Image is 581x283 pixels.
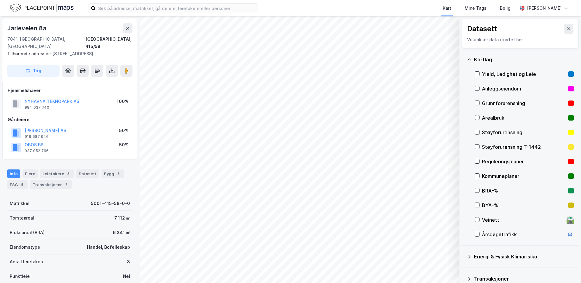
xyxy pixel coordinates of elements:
[40,169,74,178] div: Leietakere
[482,231,564,238] div: Årsdøgntrafikk
[85,36,132,50] div: [GEOGRAPHIC_DATA], 415/58
[482,100,566,107] div: Grunnforurensning
[10,214,34,222] div: Tomteareal
[8,116,132,123] div: Gårdeiere
[482,202,566,209] div: BYA–%
[482,172,566,180] div: Kommuneplaner
[101,169,124,178] div: Bygg
[482,129,566,136] div: Støyforurensning
[25,134,49,139] div: 919 587 946
[117,98,129,105] div: 100%
[482,158,566,165] div: Reguleringsplaner
[127,258,130,265] div: 3
[482,85,566,92] div: Anleggseiendom
[10,258,45,265] div: Antall leietakere
[8,87,132,94] div: Hjemmelshaver
[482,70,566,78] div: Yield, Ledighet og Leie
[527,5,562,12] div: [PERSON_NAME]
[19,182,25,188] div: 5
[76,169,99,178] div: Datasett
[123,273,130,280] div: Nei
[467,36,573,43] div: Visualiser data i kartet her.
[25,105,49,110] div: 984 037 740
[482,216,564,223] div: Veinett
[10,244,40,251] div: Eiendomstype
[7,169,20,178] div: Info
[96,4,258,13] input: Søk på adresse, matrikkel, gårdeiere, leietakere eller personer
[551,254,581,283] div: Kontrollprogram for chat
[10,200,29,207] div: Matrikkel
[119,141,129,148] div: 50%
[7,23,47,33] div: Jarleveien 8a
[63,182,69,188] div: 7
[500,5,511,12] div: Bolig
[482,187,566,194] div: BRA–%
[87,244,130,251] div: Handel, Bofelleskap
[482,143,566,151] div: Støyforurensning T-1442
[22,169,38,178] div: Eiere
[25,148,49,153] div: 937 052 766
[113,229,130,236] div: 6 341 ㎡
[119,127,129,134] div: 50%
[10,229,45,236] div: Bruksareal (BRA)
[7,50,128,57] div: [STREET_ADDRESS]
[7,51,52,56] span: Tilhørende adresser:
[65,171,71,177] div: 3
[474,275,574,282] div: Transaksjoner
[91,200,130,207] div: 5001-415-58-0-0
[10,273,30,280] div: Punktleie
[30,180,72,189] div: Transaksjoner
[7,180,28,189] div: ESG
[474,253,574,260] div: Energi & Fysisk Klimarisiko
[465,5,486,12] div: Mine Tags
[474,56,574,63] div: Kartlag
[114,214,130,222] div: 7 112 ㎡
[566,216,574,224] div: 🛣️
[7,36,85,50] div: 7041, [GEOGRAPHIC_DATA], [GEOGRAPHIC_DATA]
[7,65,60,77] button: Tag
[115,171,122,177] div: 3
[443,5,451,12] div: Kart
[10,3,74,13] img: logo.f888ab2527a4732fd821a326f86c7f29.svg
[551,254,581,283] iframe: Chat Widget
[482,114,566,121] div: Arealbruk
[467,24,497,34] div: Datasett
